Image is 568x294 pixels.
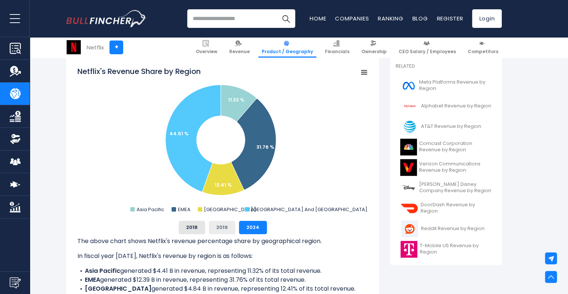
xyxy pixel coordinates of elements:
[77,66,368,215] svg: Netflix's Revenue Share by Region
[421,123,481,130] span: AT&T Revenue by Region
[77,275,368,284] li: generated $12.39 B in revenue, representing 31.76% of its total revenue.
[400,139,417,155] img: CMCSA logo
[325,49,350,55] span: Financials
[378,14,403,22] a: Ranking
[226,37,253,58] a: Revenue
[196,49,217,55] span: Overview
[396,63,496,70] p: Related
[262,49,313,55] span: Product / Geography
[400,98,419,114] img: GOOGL logo
[77,252,368,261] p: In fiscal year [DATE], Netflix's revenue by region is as follows:
[258,37,316,58] a: Product / Geography
[419,181,492,194] span: [PERSON_NAME] Disney Company Revenue by Region
[437,14,463,22] a: Register
[66,10,146,27] a: Go to homepage
[361,49,387,55] span: Ownership
[396,116,496,137] a: AT&T Revenue by Region
[400,77,417,94] img: META logo
[400,220,419,237] img: RDDT logo
[396,198,496,219] a: DoorDash Revenue by Region
[400,118,419,135] img: T logo
[77,237,368,246] p: The above chart shows Netflix's revenue percentage share by geographical region.
[468,49,498,55] span: Competitors
[412,14,428,22] a: Blog
[109,41,123,54] a: +
[229,49,250,55] span: Revenue
[396,137,496,157] a: Comcast Corporation Revenue by Region
[77,284,368,293] li: generated $4.84 B in revenue, representing 12.41% of its total revenue.
[400,159,417,176] img: VZ logo
[396,75,496,96] a: Meta Platforms Revenue by Region
[419,140,492,153] span: Comcast Corporation Revenue by Region
[179,221,205,234] button: 2018
[204,206,256,213] text: [GEOGRAPHIC_DATA]
[399,49,456,55] span: CEO Salary / Employees
[77,266,368,275] li: generated $4.41 B in revenue, representing 11.32% of its total revenue.
[277,9,295,28] button: Search
[335,14,369,22] a: Companies
[85,275,100,284] b: EMEA
[85,284,151,293] b: [GEOGRAPHIC_DATA]
[228,96,245,103] text: 11.32 %
[67,40,81,54] img: NFLX logo
[310,14,326,22] a: Home
[77,66,201,77] tspan: Netflix's Revenue Share by Region
[10,133,21,145] img: Ownership
[256,143,274,151] text: 31.76 %
[465,37,502,58] a: Competitors
[137,206,164,213] text: Asia Pacific
[421,226,485,232] span: Reddit Revenue by Region
[421,202,492,214] span: DoorDash Revenue by Region
[396,157,496,178] a: Verizon Communications Revenue by Region
[239,221,267,234] button: 2024
[322,37,353,58] a: Financials
[396,219,496,239] a: Reddit Revenue by Region
[215,181,232,188] text: 12.41 %
[396,178,496,198] a: [PERSON_NAME] Disney Company Revenue by Region
[419,161,492,174] span: Verizon Communications Revenue by Region
[420,243,492,255] span: T-Mobile US Revenue by Region
[192,37,221,58] a: Overview
[169,130,189,137] text: 44.51 %
[85,266,120,275] b: Asia Pacific
[419,79,492,92] span: Meta Platforms Revenue by Region
[358,37,390,58] a: Ownership
[400,200,418,217] img: DASH logo
[472,9,502,28] a: Login
[66,10,147,27] img: Bullfincher logo
[251,206,367,213] text: [GEOGRAPHIC_DATA] And [GEOGRAPHIC_DATA]
[396,96,496,116] a: Alphabet Revenue by Region
[400,241,418,258] img: TMUS logo
[209,221,235,234] button: 2019
[400,180,417,196] img: DIS logo
[178,206,191,213] text: EMEA
[395,37,459,58] a: CEO Salary / Employees
[87,43,104,52] div: Netflix
[421,103,491,109] span: Alphabet Revenue by Region
[396,239,496,259] a: T-Mobile US Revenue by Region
